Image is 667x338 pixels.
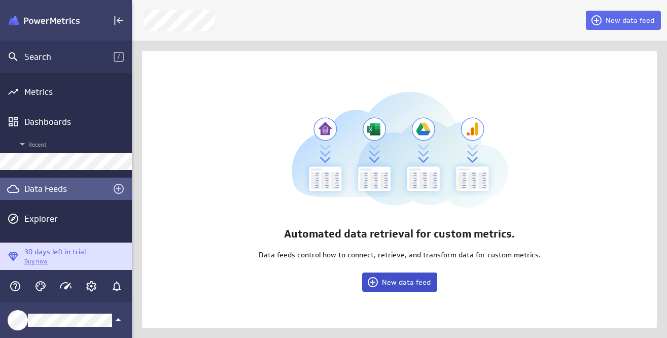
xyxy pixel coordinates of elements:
[110,180,127,197] div: Create a data feed
[110,12,127,29] div: Collapse
[32,278,49,295] div: Themes
[24,86,108,97] div: Metrics
[259,250,541,260] p: Data feeds control how to connect, retrieve, and transform data for custom metrics.
[108,278,125,295] div: Notifications
[277,87,521,214] img: datafeed-library-zero-state.svg
[382,278,431,287] span: New data feed
[362,273,437,292] button: New data feed
[24,116,108,127] div: Dashboards
[16,138,127,150] span: Recent
[24,247,86,257] p: 30 days left in trial
[7,278,24,295] div: Help & PowerMetrics Assistant
[83,278,100,295] div: Account and settings
[24,51,114,62] div: Search
[606,16,654,25] span: New data feed
[586,11,661,30] button: New data feed
[114,52,124,62] span: /
[24,213,129,224] div: Explorer
[60,280,72,292] svg: Usage
[34,280,47,292] svg: Themes
[24,183,108,194] div: Data Feeds
[24,257,86,266] p: Buy now
[9,16,80,25] img: Klipfolio PowerMetrics Banner
[85,280,97,292] svg: Account and settings
[284,226,515,242] p: Automated data retrieval for custom metrics.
